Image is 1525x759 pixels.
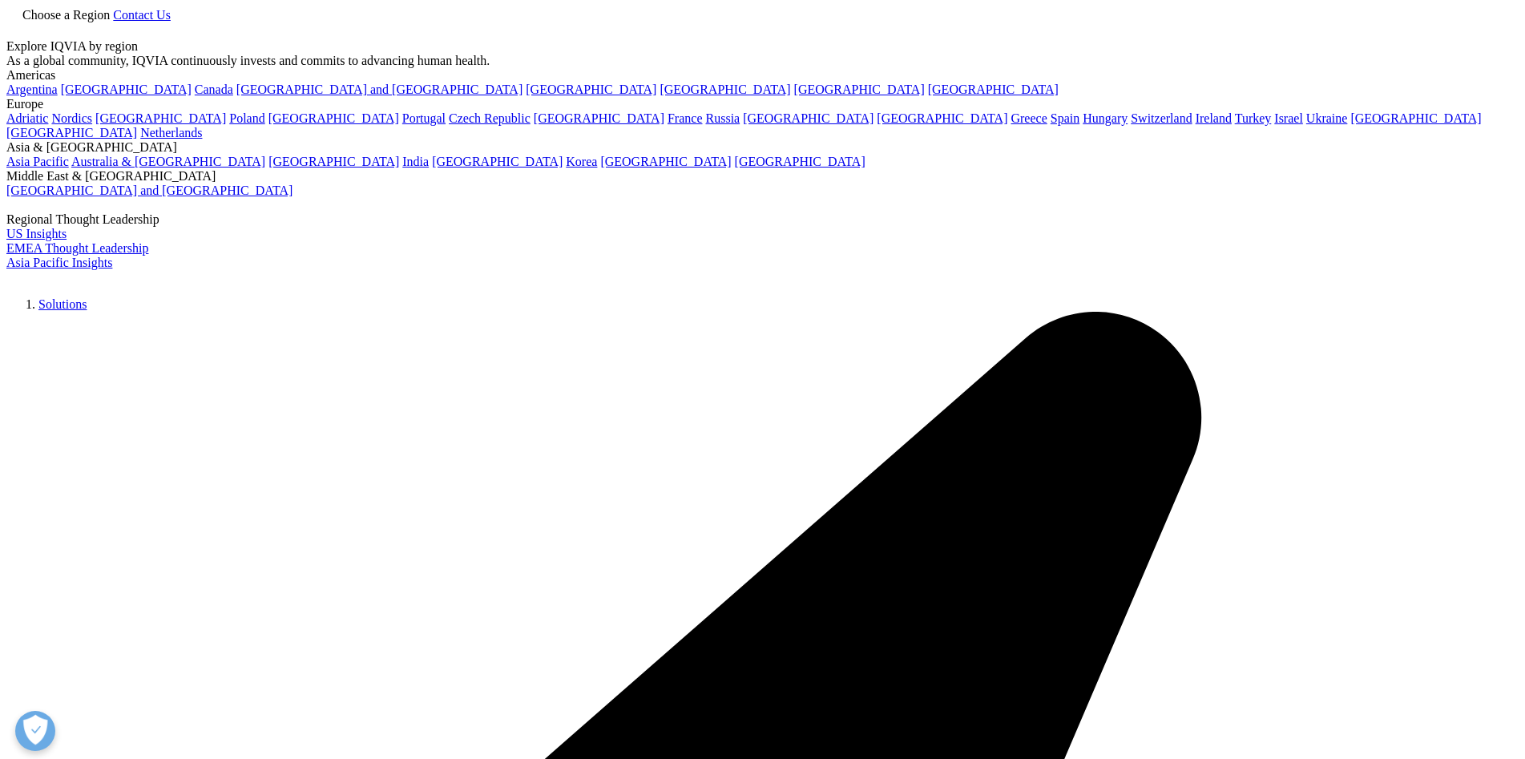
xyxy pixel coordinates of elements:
[15,711,55,751] button: Open Preferences
[51,111,92,125] a: Nordics
[928,83,1059,96] a: [GEOGRAPHIC_DATA]
[113,8,171,22] a: Contact Us
[1235,111,1272,125] a: Turkey
[6,241,148,255] a: EMEA Thought Leadership
[268,155,399,168] a: [GEOGRAPHIC_DATA]
[526,83,656,96] a: [GEOGRAPHIC_DATA]
[6,169,1519,184] div: Middle East & [GEOGRAPHIC_DATA]
[402,111,446,125] a: Portugal
[6,184,292,197] a: [GEOGRAPHIC_DATA] and [GEOGRAPHIC_DATA]
[877,111,1007,125] a: [GEOGRAPHIC_DATA]
[432,155,563,168] a: [GEOGRAPHIC_DATA]
[402,155,429,168] a: India
[1131,111,1192,125] a: Switzerland
[566,155,597,168] a: Korea
[706,111,740,125] a: Russia
[140,126,202,139] a: Netherlands
[6,68,1519,83] div: Americas
[6,97,1519,111] div: Europe
[1274,111,1303,125] a: Israel
[71,155,265,168] a: Australia & [GEOGRAPHIC_DATA]
[600,155,731,168] a: [GEOGRAPHIC_DATA]
[1051,111,1079,125] a: Spain
[229,111,264,125] a: Poland
[668,111,703,125] a: France
[268,111,399,125] a: [GEOGRAPHIC_DATA]
[195,83,233,96] a: Canada
[6,155,69,168] a: Asia Pacific
[660,83,790,96] a: [GEOGRAPHIC_DATA]
[95,111,226,125] a: [GEOGRAPHIC_DATA]
[6,111,48,125] a: Adriatic
[449,111,531,125] a: Czech Republic
[1011,111,1047,125] a: Greece
[534,111,664,125] a: [GEOGRAPHIC_DATA]
[1306,111,1348,125] a: Ukraine
[6,83,58,96] a: Argentina
[1196,111,1232,125] a: Ireland
[6,256,112,269] a: Asia Pacific Insights
[6,126,137,139] a: [GEOGRAPHIC_DATA]
[38,297,87,311] a: Solutions
[794,83,925,96] a: [GEOGRAPHIC_DATA]
[735,155,865,168] a: [GEOGRAPHIC_DATA]
[6,39,1519,54] div: Explore IQVIA by region
[1083,111,1128,125] a: Hungary
[6,54,1519,68] div: As a global community, IQVIA continuously invests and commits to advancing human health.
[22,8,110,22] span: Choose a Region
[6,227,67,240] a: US Insights
[6,212,1519,227] div: Regional Thought Leadership
[743,111,873,125] a: [GEOGRAPHIC_DATA]
[61,83,192,96] a: [GEOGRAPHIC_DATA]
[6,140,1519,155] div: Asia & [GEOGRAPHIC_DATA]
[236,83,522,96] a: [GEOGRAPHIC_DATA] and [GEOGRAPHIC_DATA]
[1350,111,1481,125] a: [GEOGRAPHIC_DATA]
